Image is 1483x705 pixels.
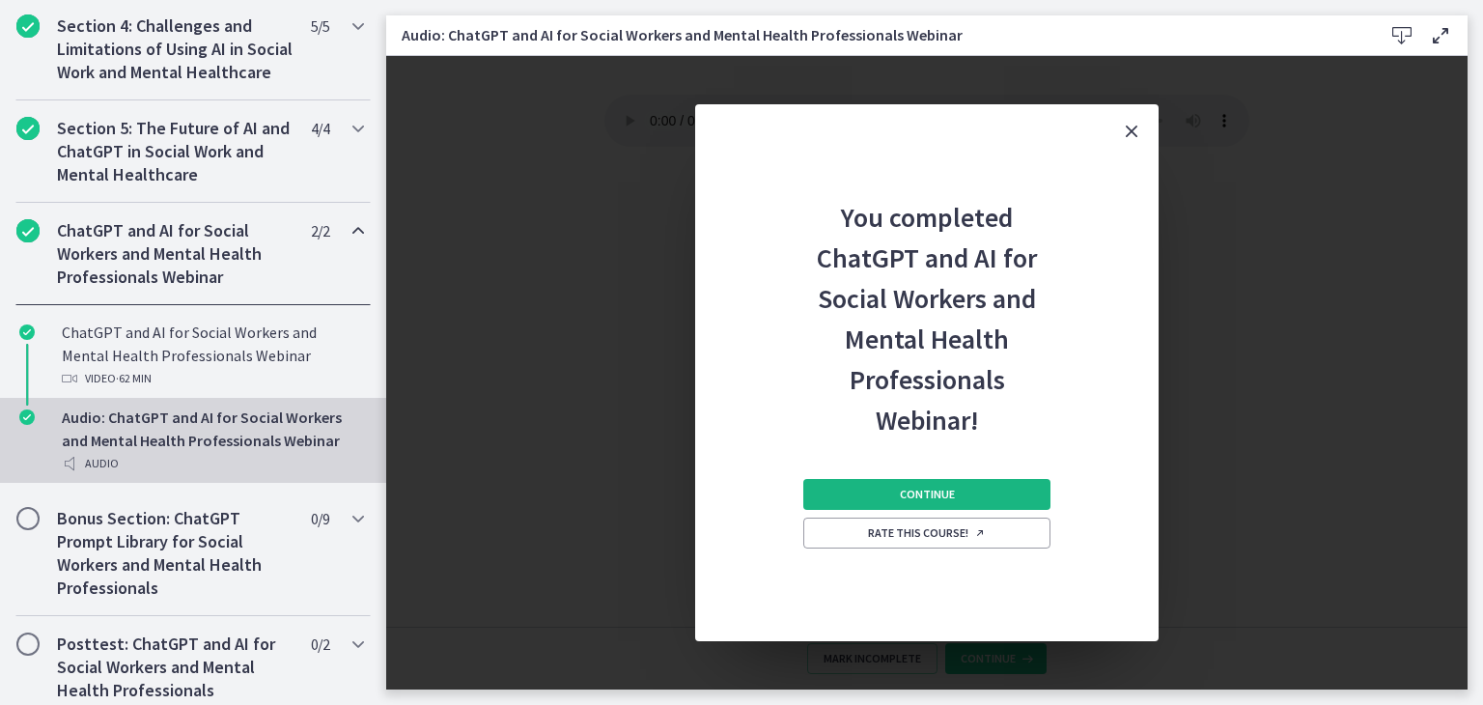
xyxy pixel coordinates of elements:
[16,117,40,140] i: Completed
[868,525,986,541] span: Rate this course!
[311,117,329,140] span: 4 / 4
[803,518,1050,549] a: Rate this course! Opens in a new window
[974,527,986,539] i: Opens in a new window
[799,158,1054,440] h2: You completed ChatGPT and AI for Social Workers and Mental Health Professionals Webinar!
[62,367,363,390] div: Video
[116,367,152,390] span: · 62 min
[311,507,329,530] span: 0 / 9
[57,219,293,289] h2: ChatGPT and AI for Social Workers and Mental Health Professionals Webinar
[1105,104,1159,158] button: Close
[311,14,329,38] span: 5 / 5
[57,117,293,186] h2: Section 5: The Future of AI and ChatGPT in Social Work and Mental Healthcare
[402,23,1352,46] h3: Audio: ChatGPT and AI for Social Workers and Mental Health Professionals Webinar
[19,324,35,340] i: Completed
[311,219,329,242] span: 2 / 2
[62,452,363,475] div: Audio
[16,219,40,242] i: Completed
[900,487,955,502] span: Continue
[57,507,293,600] h2: Bonus Section: ChatGPT Prompt Library for Social Workers and Mental Health Professionals
[19,409,35,425] i: Completed
[803,479,1050,510] button: Continue
[16,14,40,38] i: Completed
[62,321,363,390] div: ChatGPT and AI for Social Workers and Mental Health Professionals Webinar
[311,633,329,656] span: 0 / 2
[62,406,363,475] div: Audio: ChatGPT and AI for Social Workers and Mental Health Professionals Webinar
[57,14,293,84] h2: Section 4: Challenges and Limitations of Using AI in Social Work and Mental Healthcare
[57,633,293,702] h2: Posttest: ChatGPT and AI for Social Workers and Mental Health Professionals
